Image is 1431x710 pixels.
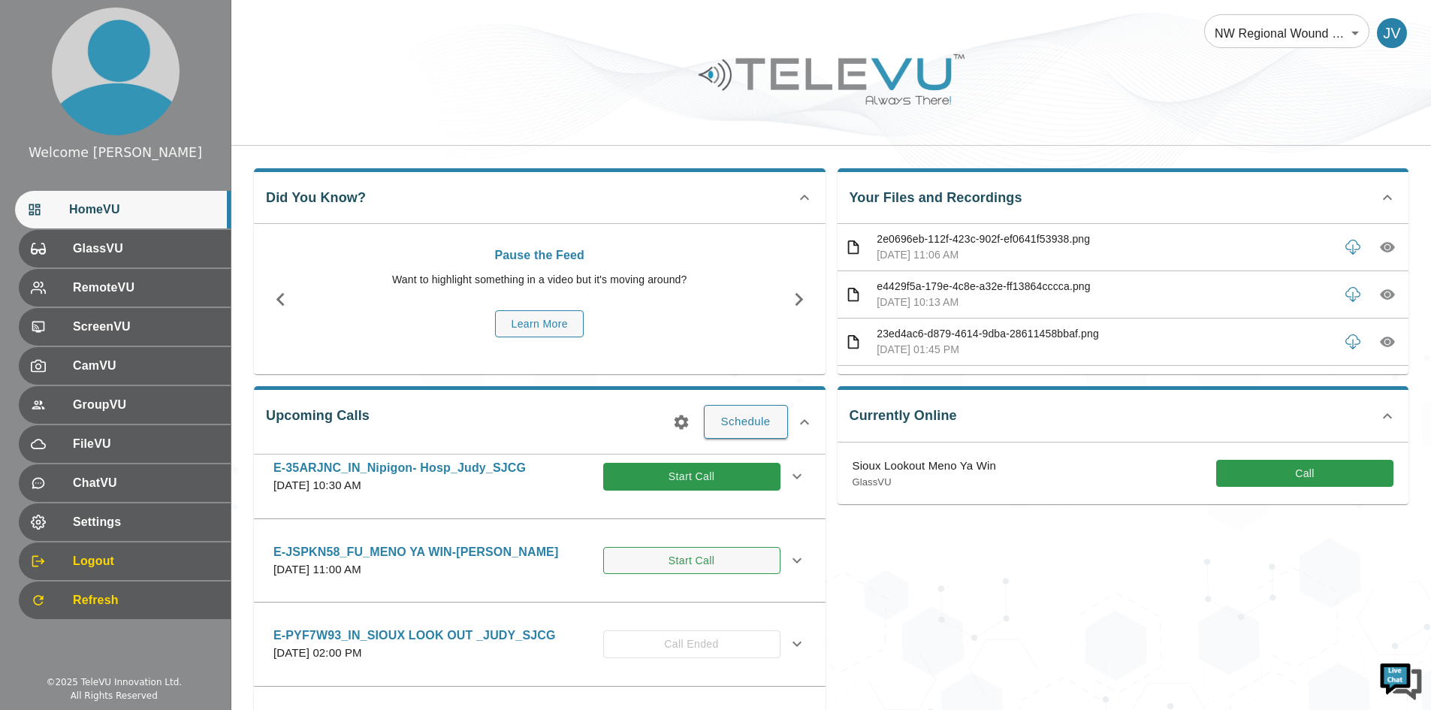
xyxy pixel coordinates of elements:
p: [DATE] 02:00 PM [273,645,556,662]
p: E-PYF7W93_IN_SIOUX LOOK OUT _JUDY_SJCG [273,627,556,645]
span: FileVU [73,435,219,453]
p: Pause the Feed [315,246,765,264]
span: ScreenVU [73,318,219,336]
span: We're online! [87,189,207,341]
p: E-35ARJNC_IN_Nipigon- Hosp_Judy_SJCG [273,459,526,477]
div: E-35ARJNC_IN_Nipigon- Hosp_Judy_SJCG[DATE] 10:30 AMStart Call [261,450,818,503]
div: All Rights Reserved [71,689,158,702]
div: HomeVU [15,191,231,228]
span: Refresh [73,591,219,609]
div: JV [1377,18,1407,48]
p: e4429f5a-179e-4c8e-a32e-ff13864cccca.png [877,279,1332,295]
p: Want to highlight something in a video but it's moving around? [315,272,765,288]
span: CamVU [73,357,219,375]
img: d_736959983_company_1615157101543_736959983 [26,70,63,107]
p: GlassVU [853,475,996,490]
img: profile.png [52,8,180,135]
div: E-PYF7W93_IN_SIOUX LOOK OUT _JUDY_SJCG[DATE] 02:00 PMCall Ended [261,618,818,671]
p: 39222793-c2ec-4562-9362-165ffe11e609.png [877,373,1332,389]
span: GlassVU [73,240,219,258]
div: FileVU [19,425,231,463]
span: ChatVU [73,474,219,492]
img: Chat Widget [1378,657,1423,702]
p: Sioux Lookout Meno Ya Win [853,458,996,475]
div: Settings [19,503,231,541]
div: E-JSPKN58_FU_MENO YA WIN-[PERSON_NAME][DATE] 11:00 AMStart Call [261,534,818,588]
span: HomeVU [69,201,219,219]
p: [DATE] 11:00 AM [273,561,558,579]
p: [DATE] 10:13 AM [877,295,1332,310]
button: Learn More [495,310,584,338]
p: 23ed4ac6-d879-4614-9dba-28611458bbaf.png [877,326,1332,342]
button: Start Call [603,547,780,575]
div: NW Regional Wound Care [1204,12,1369,54]
div: ScreenVU [19,308,231,346]
div: Minimize live chat window [246,8,282,44]
div: Refresh [19,582,231,619]
textarea: Type your message and hit 'Enter' [8,410,286,463]
span: RemoteVU [73,279,219,297]
div: GroupVU [19,386,231,424]
span: GroupVU [73,396,219,414]
p: [DATE] 10:30 AM [273,477,526,494]
p: 2e0696eb-112f-423c-902f-ef0641f53938.png [877,231,1332,247]
p: E-JSPKN58_FU_MENO YA WIN-[PERSON_NAME] [273,543,558,561]
p: [DATE] 01:45 PM [877,342,1332,358]
div: GlassVU [19,230,231,267]
div: RemoteVU [19,269,231,307]
div: © 2025 TeleVU Innovation Ltd. [46,675,182,689]
div: Logout [19,542,231,580]
p: [DATE] 11:06 AM [877,247,1332,263]
button: Call [1216,460,1393,488]
span: Settings [73,513,219,531]
img: Logo [696,48,967,110]
div: Chat with us now [78,79,252,98]
div: Welcome [PERSON_NAME] [29,143,202,162]
button: Schedule [704,405,788,438]
span: Logout [73,552,219,570]
div: ChatVU [19,464,231,502]
div: CamVU [19,347,231,385]
button: Start Call [603,463,780,491]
